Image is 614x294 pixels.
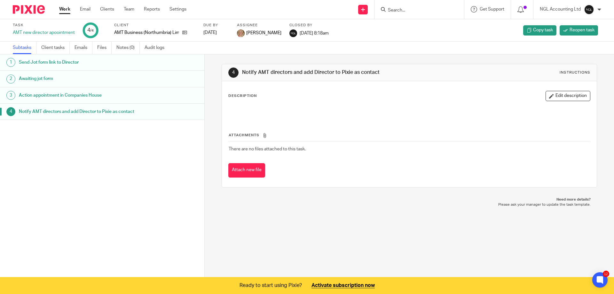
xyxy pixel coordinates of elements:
[237,29,245,37] img: JW%20photo.JPG
[523,25,556,36] a: Copy task
[6,107,15,116] div: 4
[124,6,134,12] a: Team
[533,27,553,33] span: Copy task
[13,42,36,54] a: Subtasks
[87,27,94,34] div: 4
[41,42,70,54] a: Client tasks
[300,31,329,35] span: [DATE] 8:18am
[114,29,179,36] p: AMT Business (Northumbria) Limited
[480,7,504,12] span: Get Support
[560,70,590,75] div: Instructions
[144,6,160,12] a: Reports
[13,23,75,28] label: Task
[229,133,259,137] span: Attachments
[145,42,169,54] a: Audit logs
[59,6,70,12] a: Work
[203,29,229,36] div: [DATE]
[19,91,138,100] h1: Action appointment in Companies House
[546,91,590,101] button: Edit description
[203,23,229,28] label: Due by
[114,23,195,28] label: Client
[90,29,94,32] small: /4
[13,5,45,14] img: Pixie
[19,58,138,67] h1: Send Jot form link to Director
[6,58,15,67] div: 1
[228,93,257,99] p: Description
[289,23,329,28] label: Closed by
[228,163,265,178] button: Attach new file
[229,147,306,151] span: There are no files attached to this task.
[603,271,609,277] div: 12
[540,6,581,12] p: NGL Accounting Ltd
[169,6,186,12] a: Settings
[116,42,140,54] a: Notes (0)
[289,29,297,37] img: NGL%20Logo%20Social%20Circle%20JPG.jpg
[228,68,239,78] div: 4
[6,91,15,100] div: 3
[75,42,92,54] a: Emails
[237,23,281,28] label: Assignee
[242,69,423,76] h1: Notify AMT directors and add Director to Pixie as contact
[570,27,594,33] span: Reopen task
[560,25,598,36] a: Reopen task
[19,74,138,83] h1: Awaiting jot form
[228,202,590,207] p: Please ask your manager to update the task template.
[13,29,75,36] div: AMT new director apoointment
[97,42,112,54] a: Files
[228,197,590,202] p: Need more details?
[246,30,281,36] span: [PERSON_NAME]
[387,8,445,13] input: Search
[19,107,138,116] h1: Notify AMT directors and add Director to Pixie as contact
[6,75,15,83] div: 2
[100,6,114,12] a: Clients
[80,6,91,12] a: Email
[584,4,594,15] img: NGL%20Logo%20Social%20Circle%20JPG.jpg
